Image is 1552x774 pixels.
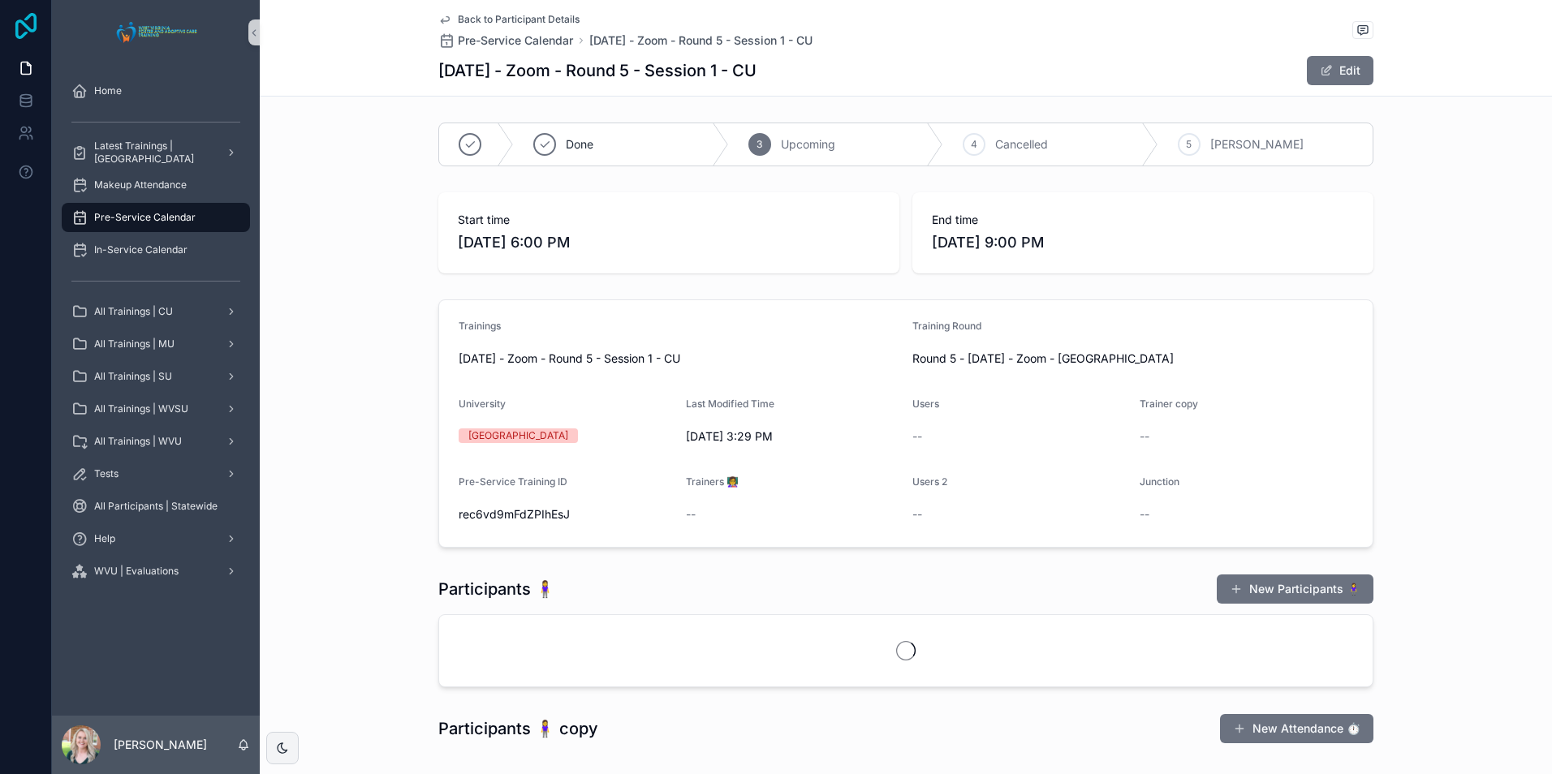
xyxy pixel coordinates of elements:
span: -- [686,506,696,522]
span: [DATE] - Zoom - Round 5 - Session 1 - CU [459,350,899,367]
span: 5 [1186,138,1192,151]
span: Round 5 - [DATE] - Zoom - [GEOGRAPHIC_DATA] [912,350,1353,367]
span: Tests [94,467,119,480]
span: Makeup Attendance [94,178,187,191]
span: [DATE] 6:00 PM [458,231,880,254]
a: Pre-Service Calendar [438,32,573,49]
a: WVU | Evaluations [62,557,250,586]
a: All Trainings | WVU [62,427,250,456]
span: All Trainings | WVSU [94,402,188,415]
span: [PERSON_NAME] [1210,136,1304,153]
a: [DATE] - Zoom - Round 5 - Session 1 - CU [589,32,813,49]
span: All Participants | Statewide [94,500,218,513]
h1: Participants 🧍‍♀️ [438,578,555,600]
p: [PERSON_NAME] [114,737,207,753]
span: All Trainings | WVU [94,435,182,448]
span: Done [566,136,593,153]
span: Trainers 👩‍🏫 [686,475,739,488]
a: Latest Trainings | [GEOGRAPHIC_DATA] [62,138,250,167]
span: Upcoming [781,136,835,153]
span: Pre-Service Calendar [458,32,573,49]
div: scrollable content [52,65,260,607]
a: All Trainings | CU [62,297,250,326]
span: rec6vd9mFdZPIhEsJ [459,506,673,522]
span: [DATE] 3:29 PM [686,428,900,445]
span: Pre-Service Training ID [459,475,567,488]
a: All Trainings | MU [62,329,250,359]
span: In-Service Calendar [94,243,188,256]
a: Help [62,524,250,553]
span: -- [912,506,922,522]
span: Home [94,84,122,97]
a: Pre-Service Calendar [62,203,250,232]
span: Cancelled [995,136,1048,153]
span: Users [912,398,939,410]
span: All Trainings | CU [94,305,173,318]
span: -- [912,428,922,445]
div: [GEOGRAPHIC_DATA] [468,428,568,443]
span: -- [1140,506,1149,522]
span: WVU | Evaluations [94,565,179,578]
span: Latest Trainings | [GEOGRAPHIC_DATA] [94,140,213,166]
span: 4 [971,138,977,151]
a: In-Service Calendar [62,235,250,264]
button: New Participants 🧍‍♀️ [1217,574,1373,604]
span: 3 [757,138,762,151]
img: App logo [112,19,200,45]
span: All Trainings | MU [94,338,175,350]
a: All Trainings | SU [62,362,250,391]
a: All Participants | Statewide [62,492,250,521]
span: Training Round [912,320,981,332]
a: Tests [62,459,250,488]
a: Home [62,76,250,105]
span: Trainer copy [1140,398,1198,410]
span: [DATE] 9:00 PM [932,231,1354,254]
h1: Participants 🧍‍♀️ copy [438,717,598,740]
span: Help [94,532,115,545]
button: New Attendance ⏱ [1220,714,1373,743]
span: Trainings [459,320,501,332]
span: Pre-Service Calendar [94,211,196,224]
span: All Trainings | SU [94,370,172,383]
span: End time [932,212,1354,228]
span: Start time [458,212,880,228]
span: Users 2 [912,475,947,488]
span: University [459,398,506,410]
h1: [DATE] - Zoom - Round 5 - Session 1 - CU [438,59,757,82]
span: Junction [1140,475,1179,488]
span: -- [1140,428,1149,445]
button: Edit [1307,56,1373,85]
span: Back to Participant Details [458,13,580,26]
a: Back to Participant Details [438,13,580,26]
span: Last Modified Time [686,398,774,410]
a: Makeup Attendance [62,170,250,200]
a: All Trainings | WVSU [62,394,250,424]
